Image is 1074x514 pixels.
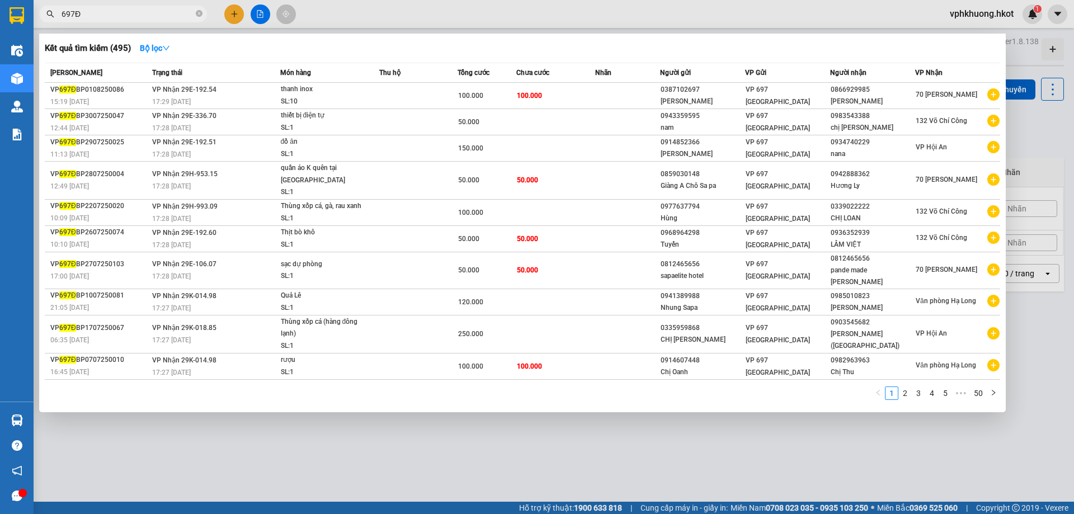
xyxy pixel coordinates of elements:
span: left [875,389,882,396]
span: plus-circle [987,173,1000,186]
div: 0934740229 [831,136,915,148]
span: question-circle [12,440,22,451]
div: 0936352939 [831,227,915,239]
span: 697Đ [59,324,76,332]
div: 0942888362 [831,168,915,180]
span: 17:28 [DATE] [152,150,191,158]
span: VP Nhận 29K-014.98 [152,292,216,300]
span: plus-circle [987,88,1000,101]
span: 50.000 [458,266,479,274]
div: VP BP2607250074 [50,227,149,238]
div: VP BP3007250047 [50,110,149,122]
li: 1 [885,386,898,400]
span: 697Đ [59,112,76,120]
span: plus-circle [987,232,1000,244]
span: 697Đ [59,170,76,178]
span: 697Đ [59,291,76,299]
span: Trạng thái [152,69,182,77]
span: VP Gửi [745,69,766,77]
input: Tìm tên, số ĐT hoặc mã đơn [62,8,194,20]
button: Bộ lọcdown [131,39,179,57]
span: 150.000 [458,144,483,152]
span: 70 [PERSON_NAME] [916,91,977,98]
span: plus-circle [987,205,1000,218]
div: SL: 1 [281,213,365,225]
div: 0339022222 [831,201,915,213]
span: VP Nhận 29K-018.85 [152,324,216,332]
li: Next 5 Pages [952,386,970,400]
div: CHỊ [PERSON_NAME] [661,334,745,346]
div: quần áo K quên tại [GEOGRAPHIC_DATA] [281,162,365,186]
div: VP BP2707250103 [50,258,149,270]
li: Previous Page [872,386,885,400]
div: VP BP1707250067 [50,322,149,334]
span: 06:35 [DATE] [50,336,89,344]
div: 0941389988 [661,290,745,302]
div: thanh inox [281,83,365,96]
div: 0982963963 [831,355,915,366]
div: chị [PERSON_NAME] [831,122,915,134]
div: Chị Oanh [661,366,745,378]
span: 697Đ [59,138,76,146]
div: nam [661,122,745,134]
div: SL: 1 [281,239,365,251]
div: Quả Lê [281,290,365,302]
span: 697Đ [59,228,76,236]
span: 50.000 [458,118,479,126]
span: 21:05 [DATE] [50,304,89,312]
strong: Bộ lọc [140,44,170,53]
span: message [12,491,22,501]
span: 17:27 [DATE] [152,304,191,312]
span: plus-circle [987,327,1000,339]
div: 0943359595 [661,110,745,122]
div: Thịt bò khô [281,227,365,239]
span: 100.000 [517,362,542,370]
span: 132 Võ Chí Công [916,234,967,242]
div: SL: 1 [281,340,365,352]
a: 4 [926,387,938,399]
span: 50.000 [517,176,538,184]
span: 17:00 [DATE] [50,272,89,280]
span: 12:44 [DATE] [50,124,89,132]
span: VP Nhận [915,69,943,77]
span: Nhãn [595,69,611,77]
img: warehouse-icon [11,414,23,426]
img: solution-icon [11,129,23,140]
div: [PERSON_NAME] ([GEOGRAPHIC_DATA]) [831,328,915,352]
li: Next Page [987,386,1000,400]
span: VP Nhận 29E-336.70 [152,112,216,120]
span: 17:27 [DATE] [152,369,191,376]
div: SL: 1 [281,122,365,134]
span: plus-circle [987,295,1000,307]
div: 0903545682 [831,317,915,328]
span: VP Nhận 29E-106.07 [152,260,216,268]
span: VP Nhận 29H-993.09 [152,202,218,210]
div: sapaelite hotel [661,270,745,282]
div: 0866929985 [831,84,915,96]
span: 100.000 [458,362,483,370]
span: close-circle [196,10,202,17]
span: VP 697 [GEOGRAPHIC_DATA] [746,324,810,344]
span: 17:29 [DATE] [152,98,191,106]
div: VP BP0108250086 [50,84,149,96]
span: VP 697 [GEOGRAPHIC_DATA] [746,260,810,280]
div: LÂM VIỆT [831,239,915,251]
span: 100.000 [458,92,483,100]
div: VP BP2207250020 [50,200,149,212]
div: VP BP2907250025 [50,136,149,148]
a: 3 [912,387,925,399]
span: 132 Võ Chí Công [916,208,967,215]
span: VP Nhận 29K-014.98 [152,356,216,364]
span: 697Đ [59,356,76,364]
div: 0977637794 [661,201,745,213]
span: plus-circle [987,359,1000,371]
span: VP Hội An [916,143,947,151]
div: Hương Ly [831,180,915,192]
li: 2 [898,386,912,400]
span: 10:10 [DATE] [50,241,89,248]
span: 250.000 [458,330,483,338]
div: rượu [281,354,365,366]
span: 12:49 [DATE] [50,182,89,190]
span: VP Hội An [916,329,947,337]
span: 697Đ [59,260,76,268]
